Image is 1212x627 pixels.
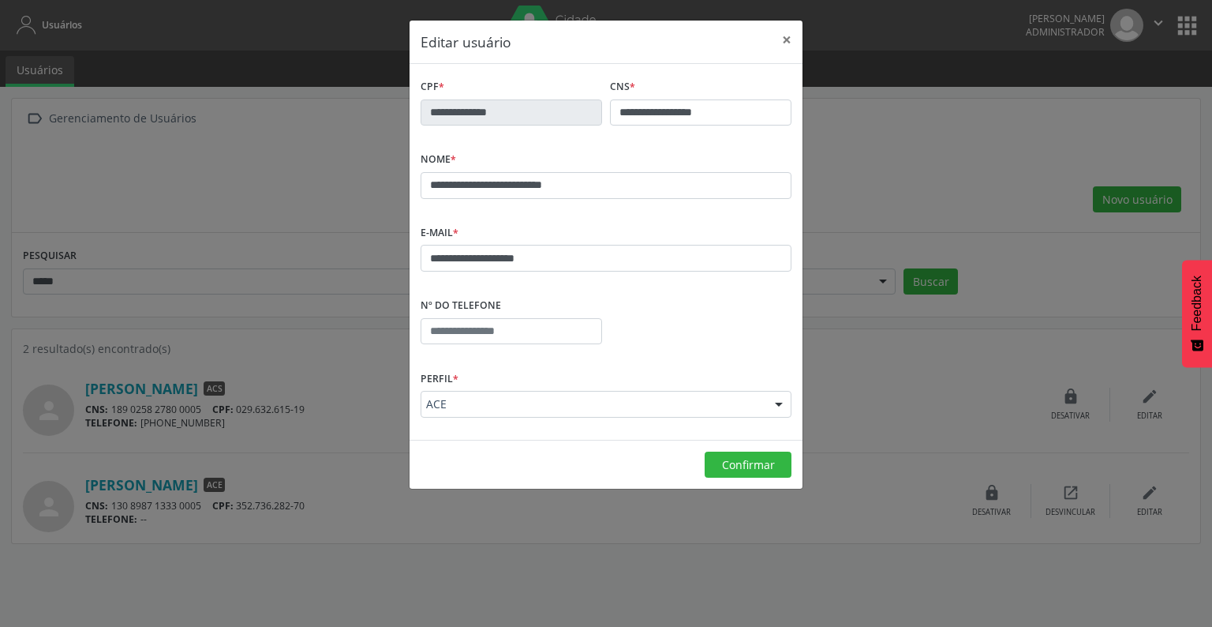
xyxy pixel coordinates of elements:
span: ACE [426,396,759,412]
span: Feedback [1190,276,1204,331]
label: CNS [610,75,635,99]
h5: Editar usuário [421,32,511,52]
label: Perfil [421,366,458,391]
span: Confirmar [722,457,775,472]
button: Close [771,21,802,59]
button: Feedback - Mostrar pesquisa [1182,260,1212,367]
label: CPF [421,75,444,99]
label: Nome [421,148,456,172]
button: Confirmar [705,452,791,479]
label: Nº do Telefone [421,294,501,318]
label: E-mail [421,221,458,246]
